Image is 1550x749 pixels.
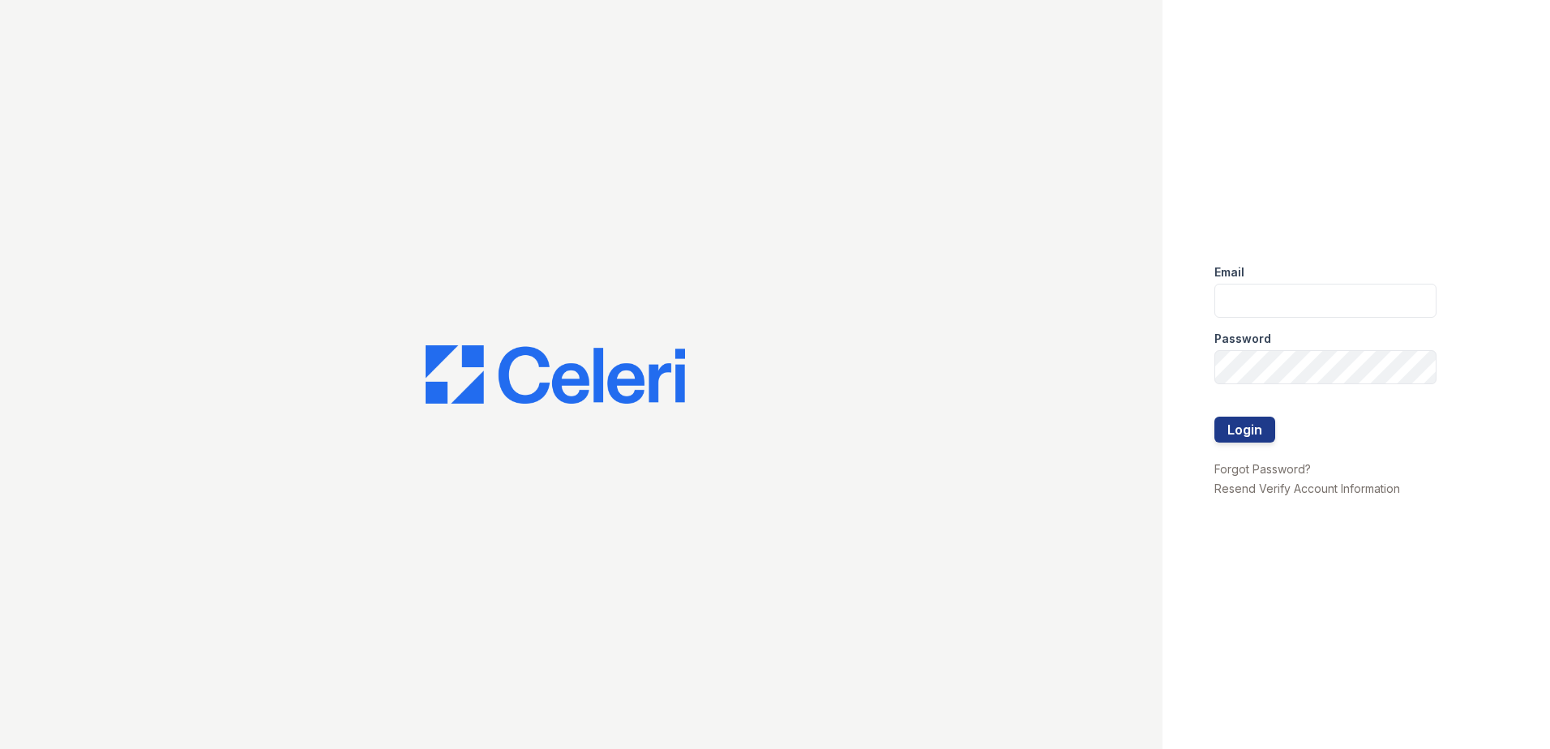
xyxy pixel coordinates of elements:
[1214,264,1244,280] label: Email
[1214,481,1400,495] a: Resend Verify Account Information
[1214,331,1271,347] label: Password
[1214,417,1275,443] button: Login
[1214,462,1311,476] a: Forgot Password?
[426,345,685,404] img: CE_Logo_Blue-a8612792a0a2168367f1c8372b55b34899dd931a85d93a1a3d3e32e68fde9ad4.png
